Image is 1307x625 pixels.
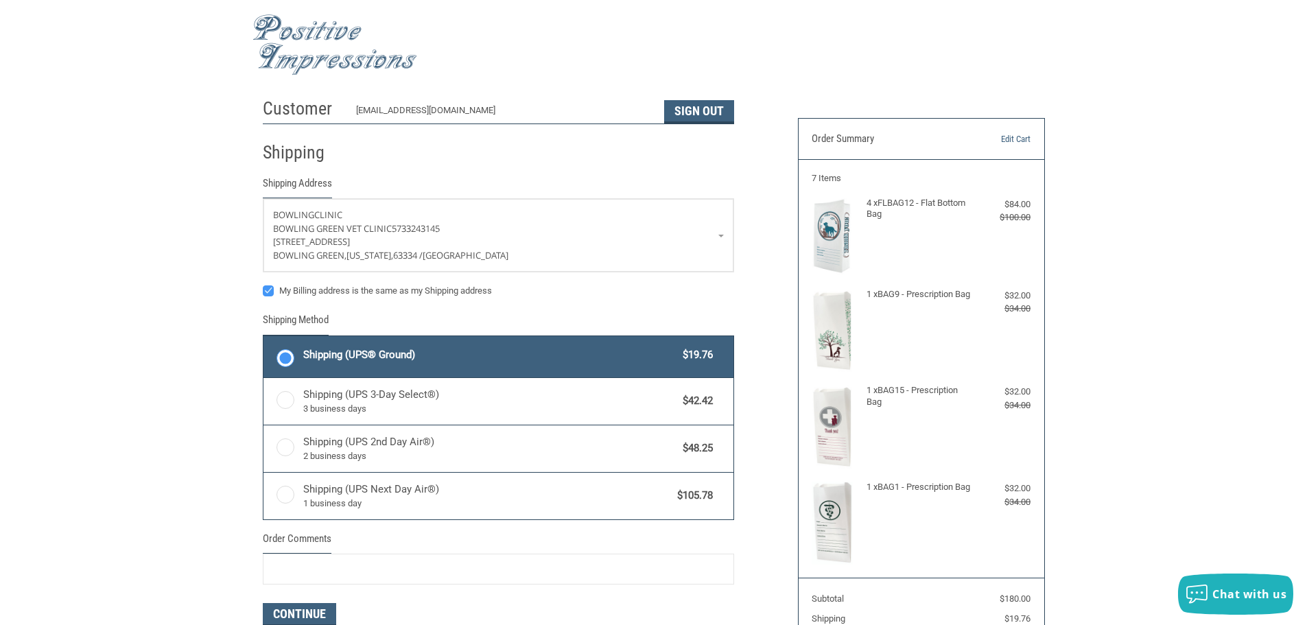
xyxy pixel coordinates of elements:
h4: 4 x FLBAG12 - Flat Bottom Bag [867,198,973,220]
h2: Customer [263,97,343,120]
span: $19.76 [1004,613,1031,624]
span: [GEOGRAPHIC_DATA] [423,249,508,261]
div: $34.00 [976,302,1031,316]
span: [STREET_ADDRESS] [273,235,350,248]
div: $34.00 [976,495,1031,509]
img: Positive Impressions [252,14,417,75]
h3: Order Summary [812,132,961,146]
h4: 1 x BAG1 - Prescription Bag [867,482,973,493]
legend: Order Comments [263,531,331,554]
span: Shipping (UPS Next Day Air®) [303,482,671,510]
div: $32.00 [976,289,1031,303]
h4: 1 x BAG15 - Prescription Bag [867,385,973,408]
span: $48.25 [676,440,714,456]
div: $32.00 [976,482,1031,495]
span: BOWLING GREEN VET CLINIC [273,222,392,235]
span: 1 business day [303,497,671,510]
button: Sign Out [664,100,734,123]
span: Shipping (UPS 3-Day Select®) [303,387,676,416]
span: Shipping (UPS® Ground) [303,347,676,363]
span: 3 business days [303,402,676,416]
span: [US_STATE], [346,249,393,261]
legend: Shipping Method [263,312,329,335]
span: $19.76 [676,347,714,363]
button: Chat with us [1178,574,1293,615]
span: Chat with us [1212,587,1286,602]
h2: Shipping [263,141,343,164]
div: $32.00 [976,385,1031,399]
span: $180.00 [1000,593,1031,604]
legend: Shipping Address [263,176,332,198]
h3: 7 Items [812,173,1031,184]
span: CLINIC [314,209,342,221]
span: $105.78 [671,488,714,504]
a: Edit Cart [961,132,1031,146]
div: $100.00 [976,211,1031,224]
h4: 1 x BAG9 - Prescription Bag [867,289,973,300]
span: 63334 / [393,249,423,261]
div: $34.00 [976,399,1031,412]
span: Shipping (UPS 2nd Day Air®) [303,434,676,463]
span: BOWLING [273,209,314,221]
span: Shipping [812,613,845,624]
div: [EMAIL_ADDRESS][DOMAIN_NAME] [356,104,650,123]
a: Enter or select a different address [263,199,733,272]
span: BOWLING GREEN, [273,249,346,261]
div: $84.00 [976,198,1031,211]
span: Subtotal [812,593,844,604]
span: 2 business days [303,449,676,463]
label: My Billing address is the same as my Shipping address [263,285,734,296]
span: 5733243145 [392,222,440,235]
span: $42.42 [676,393,714,409]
